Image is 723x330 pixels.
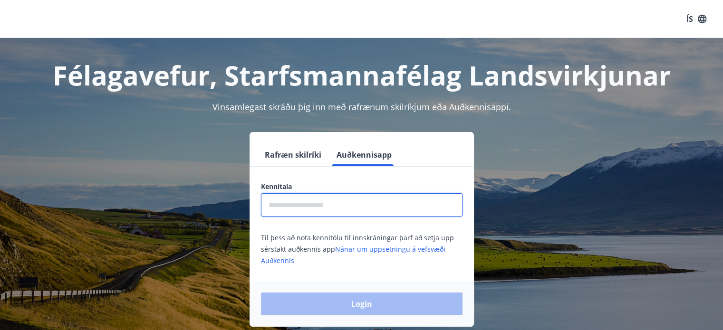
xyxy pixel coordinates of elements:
span: Vinsamlegast skráðu þig inn með rafrænum skilríkjum eða Auðkennisappi. [212,101,511,113]
button: Rafræn skilríki [261,143,325,166]
h1: Félagavefur, Starfsmannafélag Landsvirkjunar [31,57,693,93]
a: Nánar um uppsetningu á vefsvæði Auðkennis [261,245,445,265]
button: ÍS [681,10,712,28]
label: Kennitala [261,182,463,191]
button: Auðkennisapp [333,143,395,166]
span: Til þess að nota kennitölu til innskráningar þarf að setja upp sérstakt auðkennis app [261,233,454,265]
